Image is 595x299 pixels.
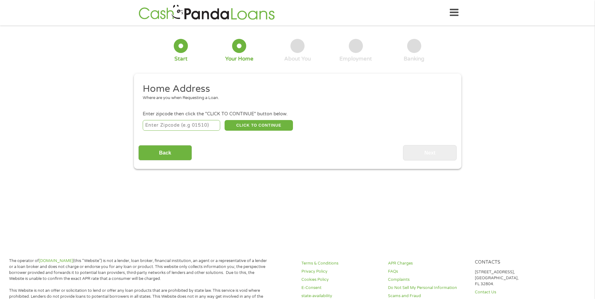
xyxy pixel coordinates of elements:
div: Where are you when Requesting a Loan. [143,95,448,101]
div: About You [284,55,311,62]
h2: Home Address [143,83,448,95]
div: Start [174,55,188,62]
a: Cookies Policy [301,277,380,283]
p: [STREET_ADDRESS], [GEOGRAPHIC_DATA], FL 32804. [475,269,554,287]
a: APR Charges [388,260,467,266]
input: Enter Zipcode (e.g 01510) [143,120,220,131]
button: CLICK TO CONTINUE [225,120,293,131]
a: Privacy Policy [301,269,380,275]
img: GetLoanNow Logo [137,4,277,22]
a: Terms & Conditions [301,260,380,266]
a: Do Not Sell My Personal Information [388,285,467,291]
p: The operator of (this “Website”) is not a lender, loan broker, financial institution, an agent or... [9,258,269,282]
a: Scams and Fraud [388,293,467,299]
a: Contact Us [475,289,554,295]
div: Banking [404,55,424,62]
input: Next [403,145,457,160]
h4: Contacts [475,260,554,265]
div: Your Home [225,55,253,62]
div: Employment [339,55,372,62]
a: FAQs [388,269,467,275]
div: Enter zipcode then click the "CLICK TO CONTINUE" button below. [143,111,452,118]
a: state-availability [301,293,380,299]
input: Back [138,145,192,160]
a: Complaints [388,277,467,283]
a: E-Consent [301,285,380,291]
a: [DOMAIN_NAME] [39,258,73,263]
